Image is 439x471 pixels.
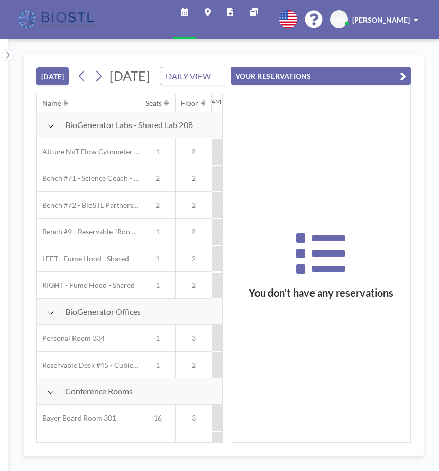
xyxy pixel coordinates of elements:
[42,99,61,108] div: Name
[109,68,150,83] span: [DATE]
[176,281,212,290] span: 2
[140,413,175,423] span: 16
[176,174,212,183] span: 2
[140,440,175,449] span: 8
[140,174,175,183] span: 2
[176,147,212,156] span: 2
[231,286,410,299] h3: You don’t have any reservations
[37,227,140,237] span: Bench #9 - Reservable "RoomZilla" Bench
[181,99,198,108] div: Floor
[37,440,114,449] span: Conference Room 114
[140,227,175,237] span: 1
[140,334,175,343] span: 1
[37,413,116,423] span: Bayer Board Room 301
[334,15,344,24] span: AD
[37,334,105,343] span: Personal Room 334
[37,147,140,156] span: Attune NxT Flow Cytometer - Bench #25
[214,69,233,83] input: Search for option
[37,281,135,290] span: RIGHT - Fume Hood - Shared
[176,413,212,423] span: 3
[37,360,140,370] span: Reservable Desk #45 - Cubicle Area (Office 206)
[65,386,133,396] span: Conference Rooms
[36,67,69,85] button: [DATE]
[37,254,129,263] span: LEFT - Fume Hood - Shared
[140,201,175,210] span: 2
[140,360,175,370] span: 1
[176,227,212,237] span: 2
[176,440,212,449] span: 1
[176,254,212,263] span: 2
[140,254,175,263] span: 1
[176,201,212,210] span: 2
[176,360,212,370] span: 2
[204,98,221,105] div: 12AM
[65,306,141,317] span: BioGenerator Offices
[37,201,140,210] span: Bench #72 - BioSTL Partnerships & Apprenticeships Bench
[352,15,410,24] span: [PERSON_NAME]
[231,67,411,85] button: YOUR RESERVATIONS
[16,9,98,30] img: organization-logo
[140,281,175,290] span: 1
[145,99,162,108] div: Seats
[161,67,250,85] div: Search for option
[37,174,140,183] span: Bench #71 - Science Coach - BioSTL Bench
[65,120,193,130] span: BioGenerator Labs - Shared Lab 208
[140,147,175,156] span: 1
[176,334,212,343] span: 3
[163,69,213,83] span: DAILY VIEW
